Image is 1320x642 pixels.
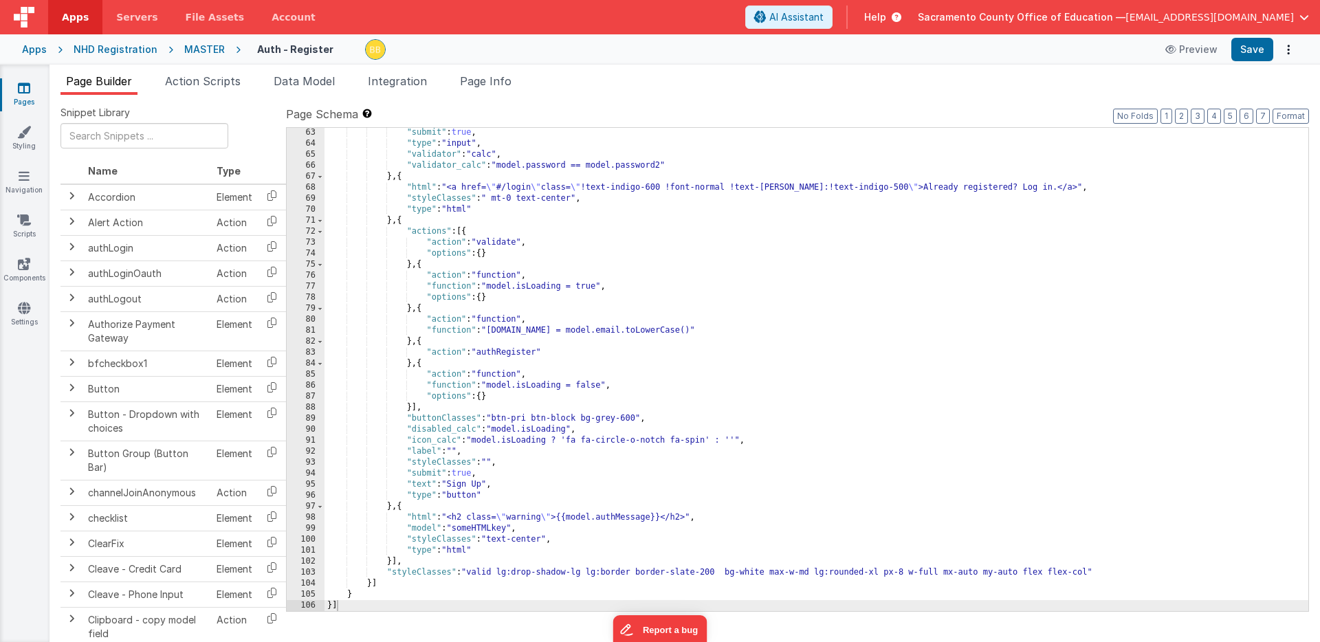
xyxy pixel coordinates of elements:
div: 92 [287,446,324,457]
div: 67 [287,171,324,182]
td: ClearFix [82,531,211,556]
button: Format [1273,109,1309,124]
div: 77 [287,281,324,292]
div: NHD Registration [74,43,157,56]
td: Action [211,480,258,505]
button: 3 [1191,109,1204,124]
td: Button Group (Button Bar) [82,441,211,480]
td: authLoginOauth [82,261,211,286]
td: Action [211,210,258,235]
td: authLogin [82,235,211,261]
td: Button [82,376,211,401]
td: checklist [82,505,211,531]
td: Alert Action [82,210,211,235]
span: Type [217,165,241,177]
span: Page Schema [286,106,358,122]
div: 81 [287,325,324,336]
div: 97 [287,501,324,512]
td: Cleave - Phone Input [82,582,211,607]
td: Element [211,311,258,351]
div: 88 [287,402,324,413]
span: Apps [62,10,89,24]
span: Page Info [460,74,511,88]
div: 63 [287,127,324,138]
div: 79 [287,303,324,314]
div: 84 [287,358,324,369]
div: 83 [287,347,324,358]
div: 69 [287,193,324,204]
td: Element [211,531,258,556]
span: [EMAIL_ADDRESS][DOMAIN_NAME] [1125,10,1294,24]
td: Action [211,261,258,286]
td: Element [211,556,258,582]
div: 66 [287,160,324,171]
div: 64 [287,138,324,149]
div: 104 [287,578,324,589]
div: 76 [287,270,324,281]
div: 98 [287,512,324,523]
span: Sacramento County Office of Education — [918,10,1125,24]
div: 74 [287,248,324,259]
div: 65 [287,149,324,160]
div: 102 [287,556,324,567]
div: 89 [287,413,324,424]
div: Apps [22,43,47,56]
td: Element [211,351,258,376]
td: Element [211,401,258,441]
div: 68 [287,182,324,193]
div: 91 [287,435,324,446]
div: 100 [287,534,324,545]
div: 103 [287,567,324,578]
div: 99 [287,523,324,534]
div: 94 [287,468,324,479]
div: 90 [287,424,324,435]
div: 105 [287,589,324,600]
button: 1 [1160,109,1172,124]
td: authLogout [82,286,211,311]
div: 95 [287,479,324,490]
span: Name [88,165,118,177]
button: 4 [1207,109,1221,124]
div: 86 [287,380,324,391]
div: 106 [287,600,324,611]
td: channelJoinAnonymous [82,480,211,505]
button: 2 [1175,109,1188,124]
button: 5 [1224,109,1237,124]
td: Element [211,505,258,531]
span: Help [864,10,886,24]
td: Element [211,376,258,401]
div: 70 [287,204,324,215]
div: 73 [287,237,324,248]
img: 3aae05562012a16e32320df8a0cd8a1d [366,40,385,59]
span: Servers [116,10,157,24]
div: 80 [287,314,324,325]
td: Element [211,441,258,480]
div: 93 [287,457,324,468]
span: Data Model [274,74,335,88]
td: Element [211,184,258,210]
button: Sacramento County Office of Education — [EMAIL_ADDRESS][DOMAIN_NAME] [918,10,1309,24]
button: Preview [1157,38,1226,60]
div: 71 [287,215,324,226]
td: Accordion [82,184,211,210]
button: AI Assistant [745,5,833,29]
span: Action Scripts [165,74,241,88]
div: 87 [287,391,324,402]
td: Action [211,286,258,311]
div: 96 [287,490,324,501]
td: Cleave - Credit Card [82,556,211,582]
div: 78 [287,292,324,303]
button: No Folds [1113,109,1158,124]
h4: Auth - Register [257,44,333,54]
input: Search Snippets ... [60,123,228,148]
div: 82 [287,336,324,347]
td: bfcheckbox1 [82,351,211,376]
button: Options [1279,40,1298,59]
div: MASTER [184,43,225,56]
div: 85 [287,369,324,380]
span: Integration [368,74,427,88]
td: Action [211,235,258,261]
td: Element [211,582,258,607]
span: AI Assistant [769,10,824,24]
span: Page Builder [66,74,132,88]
